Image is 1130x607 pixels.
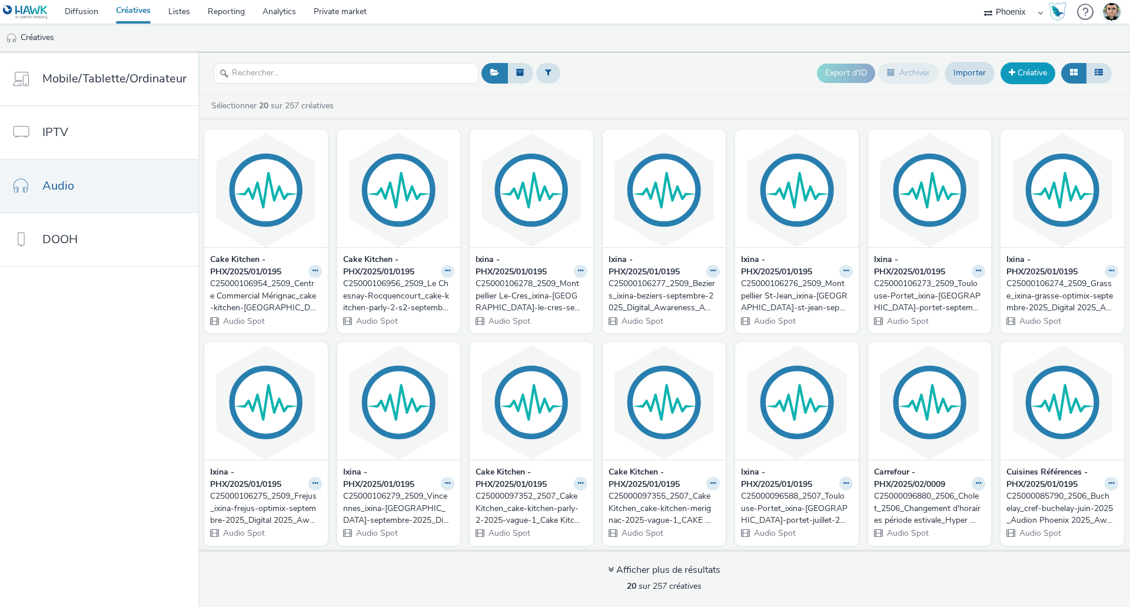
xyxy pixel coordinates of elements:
[343,490,455,526] a: C25000106279_2509_Vincennes_ixina-[GEOGRAPHIC_DATA]-septembre-2025_Digital_Awareness_Audio_Phoeni...
[476,490,583,526] div: C25000097352_2507_Cake Kitchen_cake-kitchen-parly-2-2025-vague-1_Cake Kitchen - Parly 2 - Notorié...
[609,254,704,278] strong: Ixina - PHX/2025/01/0195
[6,32,18,44] img: audio
[608,563,720,577] div: Afficher plus de résultats
[753,528,796,539] span: Audio Spot
[222,528,265,539] span: Audio Spot
[1006,278,1118,314] a: C25000106274_2509_Grasse_ixina-grasse-optimix-septembre-2025_Digital 2025_Awareness_Audio_Phoenix...
[340,132,458,247] img: C25000106956_2509_Le Chesnay-Rocquencourt_cake-kitchen-parly-2-s2-septembre-2025_CAKE KITCHEN - P...
[1006,490,1118,526] a: C25000085790_2506_Buchelay_cref-buchelay-juin-2025_Audion Phoenix 2025_Awareness_Audio_Phoenix_Ph...
[473,132,590,247] img: C25000106278_2509_Montpellier Le-Cres_ixina-montpellier-le-cres-septembre-2025_Digital _Awareness...
[476,278,587,314] a: C25000106278_2509_Montpellier Le-Cres_ixina-[GEOGRAPHIC_DATA]-le-cres-septembre-2025_Digital _Awa...
[609,278,716,314] div: C25000106277_2509_Beziers_ixina-beziers-septembre-2025_Digital_Awareness_Audio_Phoenix_Phoenix_Mu...
[343,490,450,526] div: C25000106279_2509_Vincennes_ixina-[GEOGRAPHIC_DATA]-septembre-2025_Digital_Awareness_Audio_Phoeni...
[609,278,720,314] a: C25000106277_2509_Beziers_ixina-beziers-septembre-2025_Digital_Awareness_Audio_Phoenix_Phoenix_Mu...
[210,466,305,490] strong: Ixina - PHX/2025/01/0195
[741,490,853,526] a: C25000096588_2507_Toulouse-Portet_ixina-[GEOGRAPHIC_DATA]-portet-juillet-2025_Digital_Awareness_A...
[207,345,325,460] img: C25000106275_2509_Frejus_ixina-frejus-optimix-septembre-2025_Digital 2025_Awareness_Audio_Phoenix...
[741,466,836,490] strong: Ixina - PHX/2025/01/0195
[476,466,571,490] strong: Cake Kitchen - PHX/2025/01/0195
[753,316,796,327] span: Audio Spot
[340,345,458,460] img: C25000106279_2509_Vincennes_ixina-vincennes-septembre-2025_Digital_Awareness_Audio_Phoenix_Phoeni...
[1006,490,1114,526] div: C25000085790_2506_Buchelay_cref-buchelay-juin-2025_Audion Phoenix 2025_Awareness_Audio_Phoenix_Ph...
[214,63,478,84] input: Rechercher...
[476,278,583,314] div: C25000106278_2509_Montpellier Le-Cres_ixina-[GEOGRAPHIC_DATA]-le-cres-septembre-2025_Digital _Awa...
[1018,528,1061,539] span: Audio Spot
[1003,345,1121,460] img: C25000085790_2506_Buchelay_cref-buchelay-juin-2025_Audion Phoenix 2025_Awareness_Audio_Phoenix_Ph...
[874,490,986,526] a: C25000096880_2506_Cholet_2506_Changement d'horaires période estivale_Hyper Cholet__Traffic_Audio_...
[609,466,704,490] strong: Cake Kitchen - PHX/2025/01/0195
[874,466,969,490] strong: Carrefour - PHX/2025/02/0009
[355,528,398,539] span: Audio Spot
[741,278,853,314] a: C25000106276_2509_Montpellier St-Jean_ixina-[GEOGRAPHIC_DATA]-st-jean-septembre-2025_Digital_Awar...
[1018,316,1061,327] span: Audio Spot
[606,345,723,460] img: C25000097355_2507_Cake Kitchen_cake-kitchen-merignac-2025-vague-1_CAKE KITCHEN MERIGNAC 2025 VAGU...
[874,254,969,278] strong: Ixina - PHX/2025/01/0195
[210,490,317,526] div: C25000106275_2509_Frejus_ixina-frejus-optimix-septembre-2025_Digital 2025_Awareness_Audio_Phoenix...
[886,528,929,539] span: Audio Spot
[487,528,530,539] span: Audio Spot
[210,254,305,278] strong: Cake Kitchen - PHX/2025/01/0195
[874,490,981,526] div: C25000096880_2506_Cholet_2506_Changement d'horaires période estivale_Hyper Cholet__Traffic_Audio_...
[222,316,265,327] span: Audio Spot
[871,132,989,247] img: C25000106273_2509_Toulouse-Portet_ixina-toulouse-portet-septembre-2025_Digital_Awareness_Audio_Ph...
[1086,63,1112,83] button: Liste
[343,278,450,314] div: C25000106956_2509_Le Chesnay-Rocquencourt_cake-kitchen-parly-2-s2-septembre-2025_CAKE KITCHEN - P...
[627,581,702,592] span: sur 257 créatives
[1049,2,1066,21] img: Hawk Academy
[871,345,989,460] img: C25000096880_2506_Cholet_2506_Changement d'horaires période estivale_Hyper Cholet__Traffic_Audio_...
[1001,62,1055,84] a: Créative
[945,62,995,84] a: Importer
[343,278,455,314] a: C25000106956_2509_Le Chesnay-Rocquencourt_cake-kitchen-parly-2-s2-septembre-2025_CAKE KITCHEN - P...
[741,278,848,314] div: C25000106276_2509_Montpellier St-Jean_ixina-[GEOGRAPHIC_DATA]-st-jean-septembre-2025_Digital_Awar...
[1006,254,1102,278] strong: Ixina - PHX/2025/01/0195
[42,231,78,248] span: DOOH
[476,490,587,526] a: C25000097352_2507_Cake Kitchen_cake-kitchen-parly-2-2025-vague-1_Cake Kitchen - Parly 2 - Notorié...
[210,100,338,111] a: Sélectionner sur 257 créatives
[42,177,74,194] span: Audio
[487,316,530,327] span: Audio Spot
[738,132,856,247] img: C25000106276_2509_Montpellier St-Jean_ixina-montpellier-st-jean-septembre-2025_Digital_Awareness_...
[620,528,663,539] span: Audio Spot
[1061,63,1086,83] button: Grille
[1003,132,1121,247] img: C25000106274_2509_Grasse_ixina-grasse-optimix-septembre-2025_Digital 2025_Awareness_Audio_Phoenix...
[1049,2,1071,21] a: Hawk Academy
[874,278,986,314] a: C25000106273_2509_Toulouse-Portet_ixina-[GEOGRAPHIC_DATA]-portet-septembre-2025_Digital_Awareness...
[210,278,322,314] a: C25000106954_2509_Centre Commercial Mérignac_cake-kitchen-[GEOGRAPHIC_DATA]-[GEOGRAPHIC_DATA]-s2-...
[874,278,981,314] div: C25000106273_2509_Toulouse-Portet_ixina-[GEOGRAPHIC_DATA]-portet-septembre-2025_Digital_Awareness...
[609,490,720,526] a: C25000097355_2507_Cake Kitchen_cake-kitchen-merignac-2025-vague-1_CAKE KITCHEN MERIGNAC 2025 VAGU...
[741,490,848,526] div: C25000096588_2507_Toulouse-Portet_ixina-[GEOGRAPHIC_DATA]-portet-juillet-2025_Digital_Awareness_A...
[878,63,939,83] button: Archiver
[473,345,590,460] img: C25000097352_2507_Cake Kitchen_cake-kitchen-parly-2-2025-vague-1_Cake Kitchen - Parly 2 - Notorié...
[210,278,317,314] div: C25000106954_2509_Centre Commercial Mérignac_cake-kitchen-[GEOGRAPHIC_DATA]-[GEOGRAPHIC_DATA]-s2-...
[355,316,398,327] span: Audio Spot
[620,316,663,327] span: Audio Spot
[343,254,438,278] strong: Cake Kitchen - PHX/2025/01/0195
[738,345,856,460] img: C25000096588_2507_Toulouse-Portet_ixina-toulouse-portet-juillet-2025_Digital_Awareness_Audio_Phoe...
[207,132,325,247] img: C25000106954_2509_Centre Commercial Mérignac_cake-kitchen-bordeaux-merignac-s2-2025-septembre_Bor...
[210,490,322,526] a: C25000106275_2509_Frejus_ixina-frejus-optimix-septembre-2025_Digital 2025_Awareness_Audio_Phoenix...
[476,254,571,278] strong: Ixina - PHX/2025/01/0195
[259,100,268,111] strong: 20
[42,124,68,141] span: IPTV
[343,466,438,490] strong: Ixina - PHX/2025/01/0195
[817,64,875,82] button: Export d'ID
[42,70,187,87] span: Mobile/Tablette/Ordinateur
[609,490,716,526] div: C25000097355_2507_Cake Kitchen_cake-kitchen-merignac-2025-vague-1_CAKE KITCHEN MERIGNAC 2025 VAGU...
[886,316,929,327] span: Audio Spot
[1006,278,1114,314] div: C25000106274_2509_Grasse_ixina-grasse-optimix-septembre-2025_Digital 2025_Awareness_Audio_Phoenix...
[741,254,836,278] strong: Ixina - PHX/2025/01/0195
[1103,3,1121,21] img: Thibaut CAVET
[606,132,723,247] img: C25000106277_2509_Beziers_ixina-beziers-septembre-2025_Digital_Awareness_Audio_Phoenix_Phoenix_Mu...
[3,5,48,19] img: undefined Logo
[627,581,636,592] strong: 20
[1006,466,1102,490] strong: Cuisines Références - PHX/2025/01/0195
